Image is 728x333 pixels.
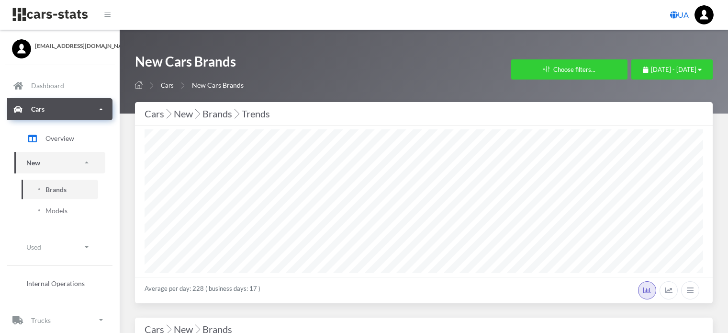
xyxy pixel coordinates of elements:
a: Cars [161,81,174,89]
p: Used [26,241,41,253]
a: Models [22,201,98,220]
a: Used [14,236,105,258]
div: Average per day: 228 ( business days: 17 ) [135,277,713,303]
a: Internal Operations [14,274,105,293]
span: Overview [45,133,74,143]
span: Brands [45,184,67,195]
p: Dashboard [31,80,64,92]
img: navbar brand [12,7,89,22]
a: [EMAIL_ADDRESS][DOMAIN_NAME] [12,39,108,50]
div: Cars New Brands Trends [145,106,703,121]
span: [DATE] - [DATE] [651,66,696,73]
a: UA [666,5,693,24]
span: Models [45,206,67,216]
p: New [26,157,40,169]
button: Choose filters... [511,59,627,80]
a: Trucks [7,309,112,331]
span: [EMAIL_ADDRESS][DOMAIN_NAME] [35,42,108,50]
a: Brands [22,180,98,199]
p: Trucks [31,314,51,326]
span: New Cars Brands [192,81,244,89]
a: New [14,152,105,173]
a: Overview [14,126,105,150]
span: Internal Operations [26,278,85,288]
img: ... [694,5,714,24]
p: Cars [31,103,45,115]
button: [DATE] - [DATE] [631,59,713,80]
a: Cars [7,98,112,120]
h1: New Cars Brands [135,53,244,75]
a: Dashboard [7,75,112,97]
